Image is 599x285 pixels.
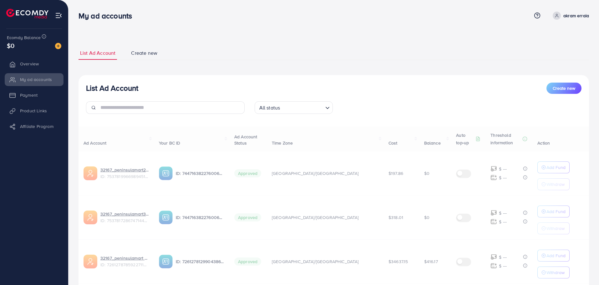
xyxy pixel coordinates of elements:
[258,103,282,112] span: All status
[7,34,41,41] span: Ecomdy Balance
[563,12,589,19] p: akram erraia
[546,83,581,94] button: Create new
[255,101,333,114] div: Search for option
[55,43,61,49] img: image
[79,11,137,20] h3: My ad accounts
[550,12,589,20] a: akram erraia
[6,9,48,18] img: logo
[553,85,575,91] span: Create new
[282,102,322,112] input: Search for option
[86,84,138,93] h3: List Ad Account
[131,49,157,57] span: Create new
[80,49,115,57] span: List Ad Account
[55,12,62,19] img: menu
[7,41,14,50] span: $0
